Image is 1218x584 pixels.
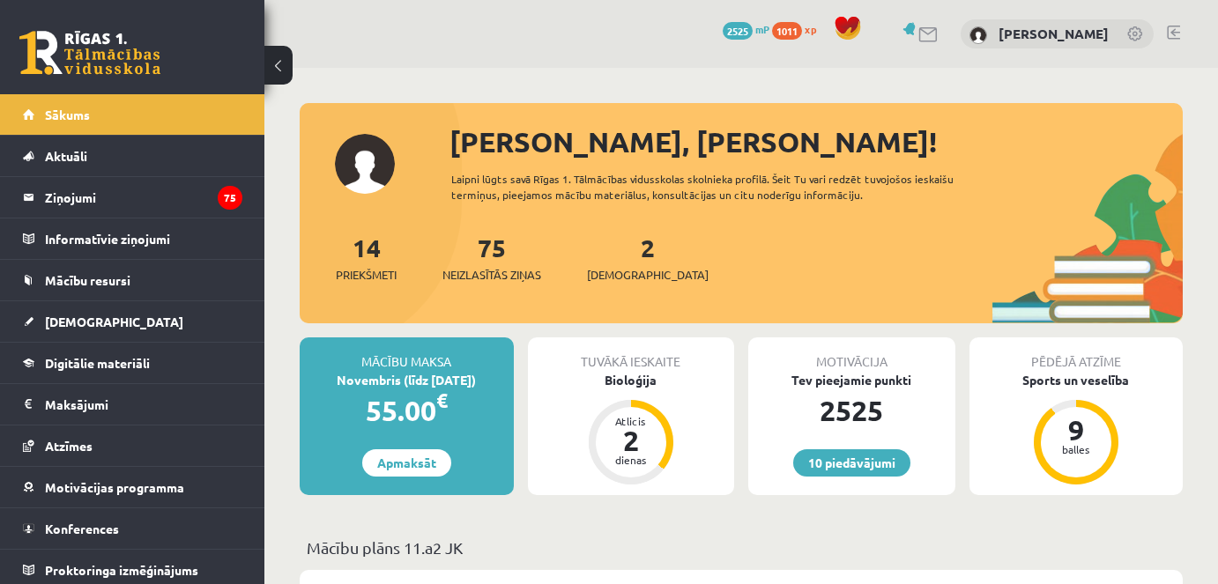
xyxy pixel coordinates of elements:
a: Ziņojumi75 [23,177,242,218]
div: Novembris (līdz [DATE]) [300,371,514,389]
div: 55.00 [300,389,514,432]
a: [PERSON_NAME] [999,25,1109,42]
a: 2525 mP [723,22,769,36]
div: [PERSON_NAME], [PERSON_NAME]! [449,121,1183,163]
div: Sports un veselība [969,371,1184,389]
span: [DEMOGRAPHIC_DATA] [45,314,183,329]
a: Sākums [23,94,242,135]
span: Sākums [45,107,90,122]
a: Rīgas 1. Tālmācības vidusskola [19,31,160,75]
div: Bioloģija [528,371,735,389]
span: mP [755,22,769,36]
span: Aktuāli [45,148,87,164]
legend: Informatīvie ziņojumi [45,218,242,259]
span: xp [805,22,816,36]
a: Motivācijas programma [23,467,242,507]
a: 1011 xp [772,22,825,36]
a: Informatīvie ziņojumi [23,218,242,259]
span: [DEMOGRAPHIC_DATA] [587,266,709,284]
legend: Ziņojumi [45,177,242,218]
span: Digitālie materiāli [45,355,150,371]
span: Konferences [45,521,119,536]
a: Maksājumi [23,384,242,425]
div: Pēdējā atzīme [969,337,1184,371]
a: Mācību resursi [23,260,242,300]
div: 2525 [748,389,955,432]
div: balles [1050,444,1103,455]
span: € [436,388,448,413]
i: 75 [218,186,242,210]
div: Laipni lūgts savā Rīgas 1. Tālmācības vidusskolas skolnieka profilā. Šeit Tu vari redzēt tuvojošo... [451,171,981,203]
span: Atzīmes [45,438,93,454]
div: Tuvākā ieskaite [528,337,735,371]
div: 9 [1050,416,1103,444]
a: Konferences [23,508,242,549]
div: Tev pieejamie punkti [748,371,955,389]
a: [DEMOGRAPHIC_DATA] [23,301,242,342]
a: Sports un veselība 9 balles [969,371,1184,487]
a: 10 piedāvājumi [793,449,910,477]
div: Atlicis [605,416,657,426]
span: Priekšmeti [336,266,397,284]
span: Neizlasītās ziņas [442,266,541,284]
a: Digitālie materiāli [23,343,242,383]
a: Apmaksāt [362,449,451,477]
a: Aktuāli [23,136,242,176]
div: 2 [605,426,657,455]
span: Proktoringa izmēģinājums [45,562,198,578]
a: 14Priekšmeti [336,232,397,284]
span: 2525 [723,22,753,40]
div: Mācību maksa [300,337,514,371]
a: Bioloģija Atlicis 2 dienas [528,371,735,487]
div: Motivācija [748,337,955,371]
span: 1011 [772,22,802,40]
span: Motivācijas programma [45,479,184,495]
a: 2[DEMOGRAPHIC_DATA] [587,232,709,284]
a: 75Neizlasītās ziņas [442,232,541,284]
a: Atzīmes [23,425,242,466]
div: dienas [605,455,657,465]
span: Mācību resursi [45,272,130,288]
p: Mācību plāns 11.a2 JK [307,536,1176,559]
legend: Maksājumi [45,384,242,425]
img: Daniela Tarvāne [969,26,987,44]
